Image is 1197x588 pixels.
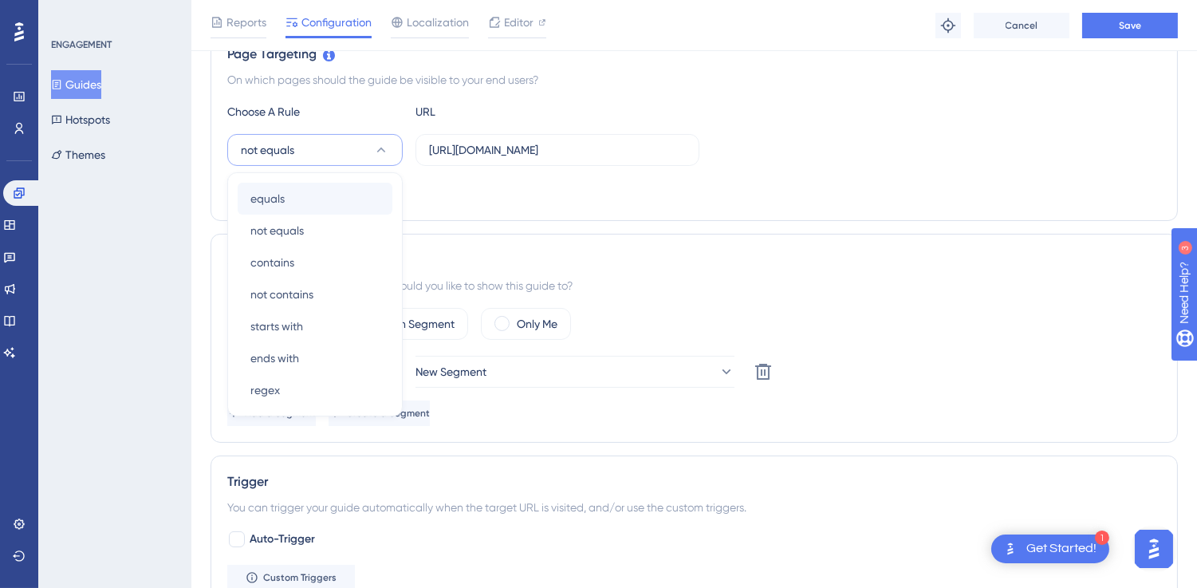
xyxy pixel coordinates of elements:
[415,356,734,388] button: New Segment
[1026,540,1097,558] div: Get Started!
[263,571,337,584] span: Custom Triggers
[238,374,392,406] button: regex
[1095,531,1109,545] div: 1
[1130,525,1178,573] iframe: UserGuiding AI Assistant Launcher
[250,285,313,304] span: not contains
[1119,19,1141,32] span: Save
[51,105,110,134] button: Hotspots
[974,13,1069,38] button: Cancel
[227,251,1161,270] div: Audience Segmentation
[227,102,403,121] div: Choose A Rule
[51,38,112,51] div: ENGAGEMENT
[51,70,101,99] button: Guides
[227,498,1161,517] div: You can trigger your guide automatically when the target URL is visited, and/or use the custom tr...
[227,70,1161,89] div: On which pages should the guide be visible to your end users?
[250,317,303,336] span: starts with
[1006,19,1038,32] span: Cancel
[429,141,686,159] input: yourwebsite.com/path
[238,278,392,310] button: not contains
[250,189,285,208] span: equals
[250,381,280,400] span: regex
[238,247,392,278] button: contains
[1001,539,1020,558] img: launcher-image-alternative-text
[1082,13,1178,38] button: Save
[241,140,294,160] span: not equals
[227,45,1161,64] div: Page Targeting
[37,4,100,23] span: Need Help?
[367,314,455,333] label: Custom Segment
[250,349,299,368] span: ends with
[517,314,557,333] label: Only Me
[415,362,486,381] span: New Segment
[227,276,1161,295] div: Which segment of the audience would you like to show this guide to?
[226,13,266,32] span: Reports
[301,13,372,32] span: Configuration
[991,535,1109,563] div: Open Get Started! checklist, remaining modules: 1
[250,253,294,272] span: contains
[227,472,1161,491] div: Trigger
[110,8,115,21] div: 3
[504,13,534,32] span: Editor
[238,183,392,215] button: equals
[238,215,392,247] button: not equals
[227,134,403,166] button: not equals
[238,342,392,374] button: ends with
[250,530,315,549] span: Auto-Trigger
[250,221,304,240] span: not equals
[238,310,392,342] button: starts with
[407,13,469,32] span: Localization
[415,102,591,121] div: URL
[51,140,105,169] button: Themes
